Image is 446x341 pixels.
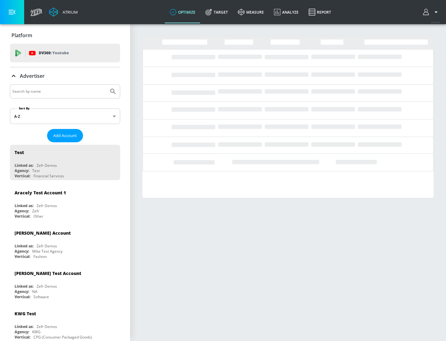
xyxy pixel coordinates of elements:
div: Vertical: [15,173,30,179]
div: [PERSON_NAME] Test Account [15,270,81,276]
div: TestLinked as:Zefr DemosAgency:TestVertical:Financial Services [10,145,120,180]
button: Add Account [47,129,83,142]
a: measure [233,1,269,23]
div: Vertical: [15,294,30,299]
div: Aracely Test Account 1Linked as:Zefr DemosAgency:ZefrVertical:Other [10,185,120,220]
div: Fashion [33,254,47,259]
p: Platform [11,32,32,39]
div: Zefr Demos [37,324,57,329]
div: Linked as: [15,284,33,289]
div: Zefr Demos [37,284,57,289]
a: Analyze [269,1,304,23]
a: Target [200,1,233,23]
div: Zefr [32,208,39,214]
div: Vertical: [15,334,30,340]
div: Advertiser [10,67,120,85]
a: Report [304,1,336,23]
div: Agency: [15,208,29,214]
div: Agency: [15,168,29,173]
div: A-Z [10,108,120,124]
div: CPG (Consumer Packaged Goods) [33,334,92,340]
div: Test [15,149,24,155]
div: Linked as: [15,163,33,168]
div: Agency: [15,289,29,294]
div: [PERSON_NAME] AccountLinked as:Zefr DemosAgency:Mike Test AgencyVertical:Fashion [10,225,120,261]
div: Aracely Test Account 1 [15,190,66,196]
p: Youtube [52,50,69,56]
span: Add Account [53,132,77,139]
div: Zefr Demos [37,163,57,168]
div: Vertical: [15,254,30,259]
div: Agency: [15,329,29,334]
div: Agency: [15,249,29,254]
div: [PERSON_NAME] Account [15,230,71,236]
div: KWG Test [15,311,36,317]
div: NA [32,289,37,294]
p: DV360: [39,50,69,56]
div: Platform [10,27,120,44]
div: Atrium [60,9,78,15]
div: Zefr Demos [37,243,57,249]
div: KWG [32,329,41,334]
div: Vertical: [15,214,30,219]
div: Zefr Demos [37,203,57,208]
div: [PERSON_NAME] Test AccountLinked as:Zefr DemosAgency:NAVertical:Software [10,266,120,301]
a: optimize [165,1,200,23]
label: Sort By [18,106,31,110]
div: Mike Test Agency [32,249,63,254]
div: Other [33,214,43,219]
a: Atrium [49,7,78,17]
input: Search by name [12,87,106,95]
div: Linked as: [15,243,33,249]
p: Advertiser [20,73,45,79]
span: v 4.24.0 [431,20,440,24]
div: DV360: Youtube [10,44,120,62]
div: Financial Services [33,173,64,179]
div: Linked as: [15,324,33,329]
div: Test [32,168,40,173]
div: Linked as: [15,203,33,208]
div: Software [33,294,49,299]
